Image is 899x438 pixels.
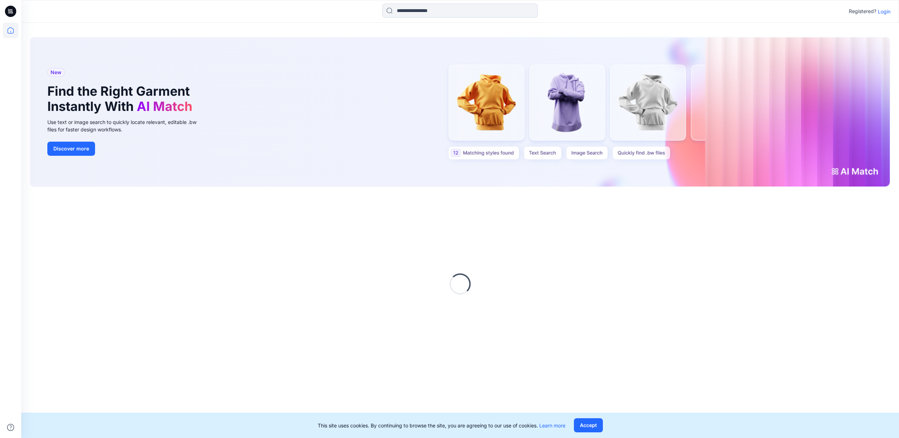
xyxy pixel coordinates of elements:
[47,118,206,133] div: Use text or image search to quickly locate relevant, editable .bw files for faster design workflows.
[47,84,196,114] h1: Find the Right Garment Instantly With
[539,422,565,428] a: Learn more
[318,422,565,429] p: This site uses cookies. By continuing to browse the site, you are agreeing to our use of cookies.
[51,68,61,77] span: New
[137,99,192,114] span: AI Match
[574,418,603,432] button: Accept
[47,142,95,156] button: Discover more
[878,8,891,15] p: Login
[849,7,876,16] p: Registered?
